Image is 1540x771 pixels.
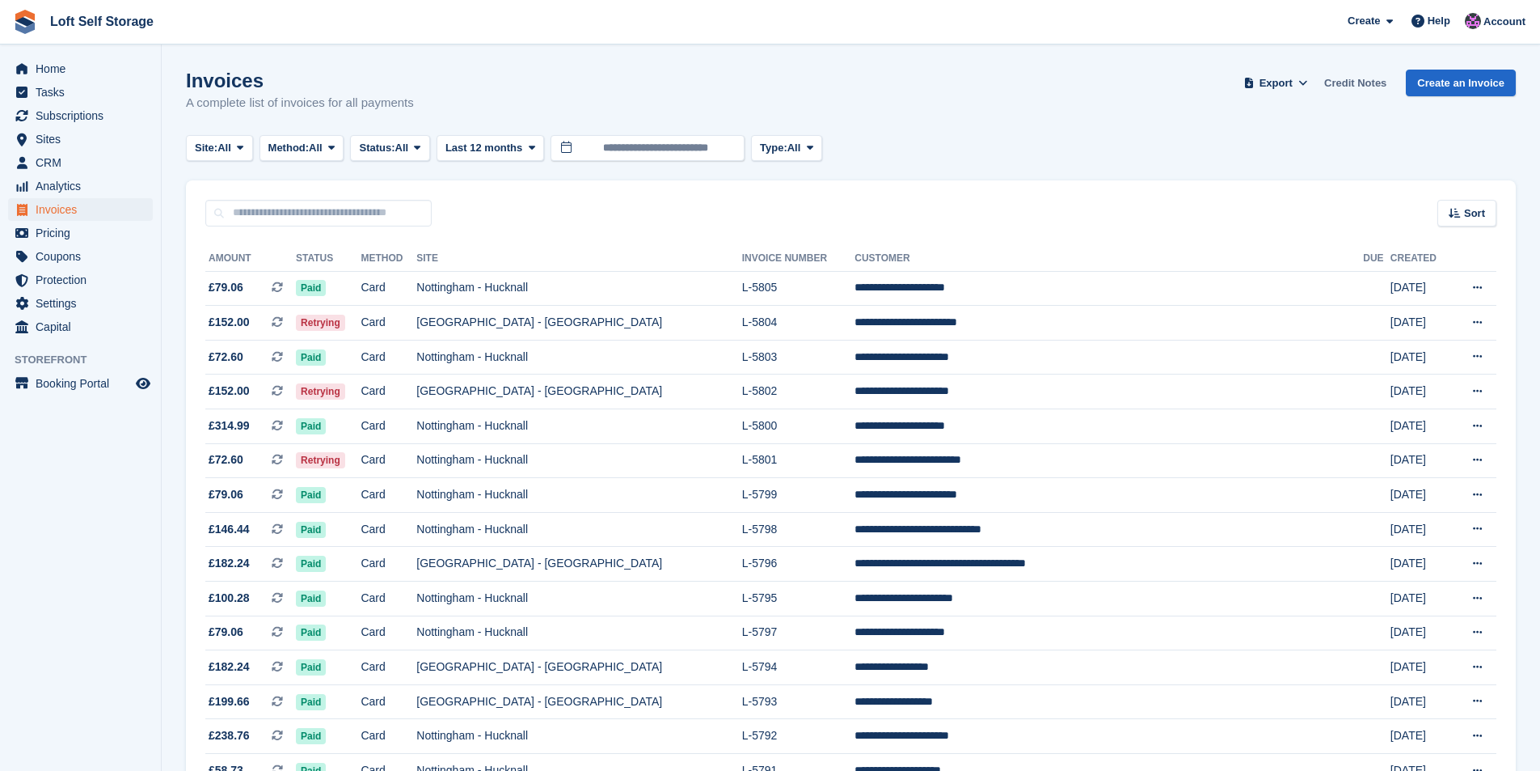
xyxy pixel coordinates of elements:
a: Loft Self Storage [44,8,160,35]
td: L-5792 [742,719,855,754]
a: menu [8,175,153,197]
td: Nottingham - Hucknall [416,409,741,444]
span: £152.00 [209,314,250,331]
span: £238.76 [209,727,250,744]
td: Nottingham - Hucknall [416,340,741,375]
td: Card [361,616,416,650]
button: Last 12 months [437,135,544,162]
span: Home [36,57,133,80]
td: [DATE] [1390,443,1452,478]
a: Preview store [133,374,153,393]
td: Card [361,650,416,685]
td: Nottingham - Hucknall [416,478,741,513]
span: Paid [296,349,326,366]
button: Site: All [186,135,253,162]
span: Last 12 months [445,140,522,156]
th: Due [1363,246,1390,272]
th: Customer [854,246,1363,272]
td: L-5805 [742,271,855,306]
td: [DATE] [1390,719,1452,754]
td: Card [361,306,416,341]
td: Card [361,375,416,409]
span: Pricing [36,222,133,244]
a: menu [8,104,153,127]
td: Card [361,719,416,754]
span: £314.99 [209,417,250,434]
span: All [787,140,801,156]
td: [GEOGRAPHIC_DATA] - [GEOGRAPHIC_DATA] [416,650,741,685]
span: Subscriptions [36,104,133,127]
td: L-5804 [742,306,855,341]
span: £100.28 [209,590,250,607]
button: Type: All [751,135,822,162]
span: £199.66 [209,693,250,710]
td: [DATE] [1390,582,1452,616]
td: L-5801 [742,443,855,478]
span: Invoices [36,198,133,221]
span: Retrying [296,452,345,468]
button: Method: All [259,135,344,162]
button: Export [1240,70,1311,96]
td: Card [361,443,416,478]
span: Status: [359,140,394,156]
a: menu [8,269,153,291]
td: [DATE] [1390,375,1452,409]
a: menu [8,151,153,174]
span: £72.60 [209,451,243,468]
span: Paid [296,591,326,607]
button: Status: All [350,135,429,162]
img: stora-icon-8386f47178a22dfd0bd8f6a31ec36ba5ce8667c1dd55bd0f319d3a0aa187defe.svg [13,10,37,34]
td: Card [361,547,416,582]
span: £79.06 [209,279,243,296]
td: Nottingham - Hucknall [416,582,741,616]
a: menu [8,128,153,150]
a: Create an Invoice [1406,70,1516,96]
td: L-5800 [742,409,855,444]
span: Help [1428,13,1450,29]
td: [DATE] [1390,478,1452,513]
td: Nottingham - Hucknall [416,271,741,306]
span: Paid [296,694,326,710]
td: [DATE] [1390,684,1452,719]
span: All [395,140,409,156]
span: Export [1259,75,1293,91]
th: Site [416,246,741,272]
span: Settings [36,292,133,315]
td: [DATE] [1390,271,1452,306]
span: Retrying [296,315,345,331]
span: Booking Portal [36,372,133,395]
td: [DATE] [1390,616,1452,650]
span: Create [1348,13,1380,29]
td: L-5793 [742,684,855,719]
span: CRM [36,151,133,174]
td: Card [361,582,416,616]
span: Sort [1464,205,1485,222]
th: Status [296,246,361,272]
td: Card [361,512,416,547]
span: Sites [36,128,133,150]
span: Site: [195,140,217,156]
span: £182.24 [209,555,250,572]
td: Nottingham - Hucknall [416,719,741,754]
td: Card [361,684,416,719]
td: L-5803 [742,340,855,375]
th: Created [1390,246,1452,272]
span: Paid [296,522,326,538]
span: Paid [296,728,326,744]
a: menu [8,316,153,338]
span: £152.00 [209,383,250,400]
span: Paid [296,625,326,641]
span: Paid [296,487,326,503]
td: L-5799 [742,478,855,513]
th: Invoice Number [742,246,855,272]
td: Card [361,409,416,444]
a: menu [8,222,153,244]
td: Card [361,271,416,306]
td: L-5797 [742,616,855,650]
span: Storefront [15,352,161,368]
span: Paid [296,280,326,296]
a: menu [8,245,153,268]
td: L-5796 [742,547,855,582]
span: £79.06 [209,624,243,641]
span: Protection [36,269,133,291]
